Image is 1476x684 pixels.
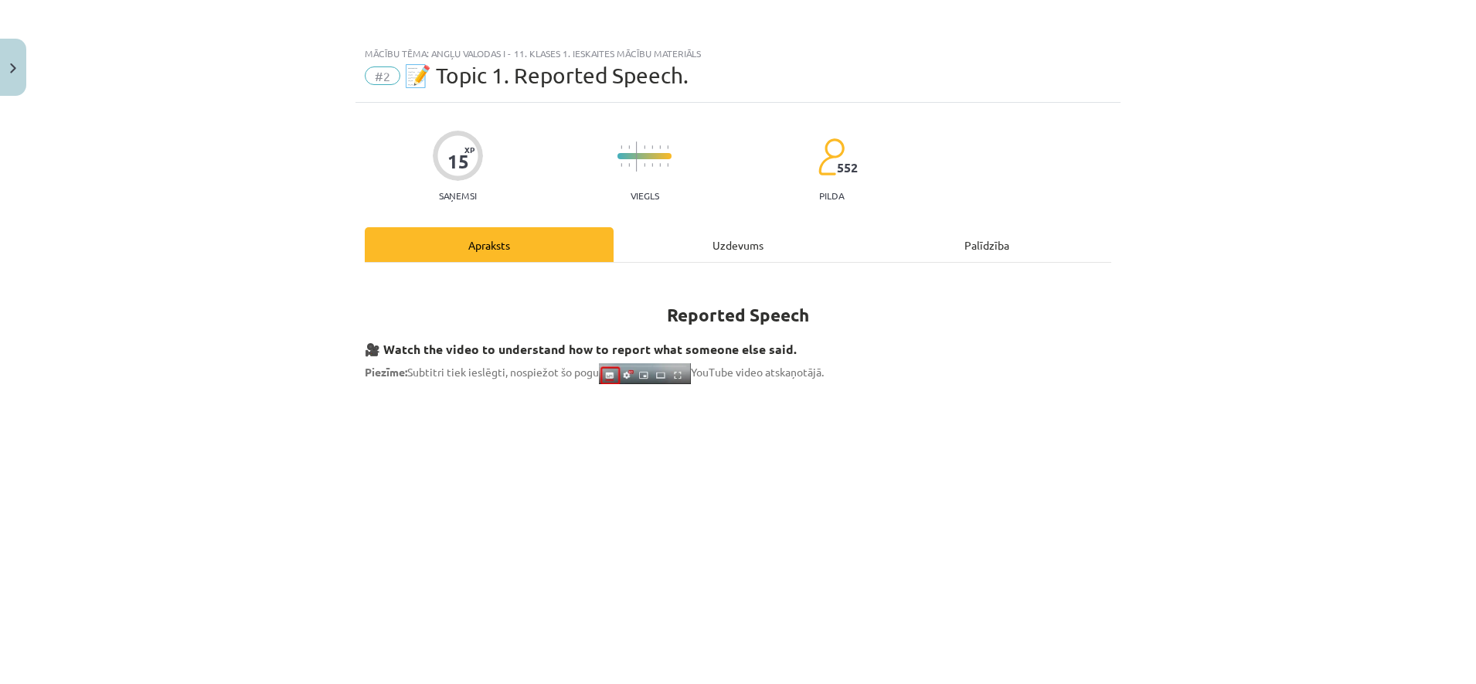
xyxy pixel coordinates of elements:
[659,145,661,149] img: icon-short-line-57e1e144782c952c97e751825c79c345078a6d821885a25fce030b3d8c18986b.svg
[667,304,809,326] strong: Reported Speech
[10,63,16,73] img: icon-close-lesson-0947bae3869378f0d4975bcd49f059093ad1ed9edebbc8119c70593378902aed.svg
[651,145,653,149] img: icon-short-line-57e1e144782c952c97e751825c79c345078a6d821885a25fce030b3d8c18986b.svg
[365,48,1111,59] div: Mācību tēma: Angļu valodas i - 11. klases 1. ieskaites mācību materiāls
[667,163,668,167] img: icon-short-line-57e1e144782c952c97e751825c79c345078a6d821885a25fce030b3d8c18986b.svg
[365,365,824,379] span: Subtitri tiek ieslēgti, nospiežot šo pogu YouTube video atskaņotājā.
[433,190,483,201] p: Saņemsi
[404,63,689,88] span: 📝 Topic 1. Reported Speech.
[464,145,474,154] span: XP
[862,227,1111,262] div: Palīdzība
[365,227,614,262] div: Apraksts
[628,163,630,167] img: icon-short-line-57e1e144782c952c97e751825c79c345078a6d821885a25fce030b3d8c18986b.svg
[628,145,630,149] img: icon-short-line-57e1e144782c952c97e751825c79c345078a6d821885a25fce030b3d8c18986b.svg
[651,163,653,167] img: icon-short-line-57e1e144782c952c97e751825c79c345078a6d821885a25fce030b3d8c18986b.svg
[365,341,797,357] strong: 🎥 Watch the video to understand how to report what someone else said.
[636,141,638,172] img: icon-long-line-d9ea69661e0d244f92f715978eff75569469978d946b2353a9bb055b3ed8787d.svg
[818,138,845,176] img: students-c634bb4e5e11cddfef0936a35e636f08e4e9abd3cc4e673bd6f9a4125e45ecb1.svg
[447,151,469,172] div: 15
[644,145,645,149] img: icon-short-line-57e1e144782c952c97e751825c79c345078a6d821885a25fce030b3d8c18986b.svg
[631,190,659,201] p: Viegls
[621,163,622,167] img: icon-short-line-57e1e144782c952c97e751825c79c345078a6d821885a25fce030b3d8c18986b.svg
[621,145,622,149] img: icon-short-line-57e1e144782c952c97e751825c79c345078a6d821885a25fce030b3d8c18986b.svg
[667,145,668,149] img: icon-short-line-57e1e144782c952c97e751825c79c345078a6d821885a25fce030b3d8c18986b.svg
[365,365,407,379] strong: Piezīme:
[644,163,645,167] img: icon-short-line-57e1e144782c952c97e751825c79c345078a6d821885a25fce030b3d8c18986b.svg
[819,190,844,201] p: pilda
[837,161,858,175] span: 552
[659,163,661,167] img: icon-short-line-57e1e144782c952c97e751825c79c345078a6d821885a25fce030b3d8c18986b.svg
[614,227,862,262] div: Uzdevums
[365,66,400,85] span: #2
